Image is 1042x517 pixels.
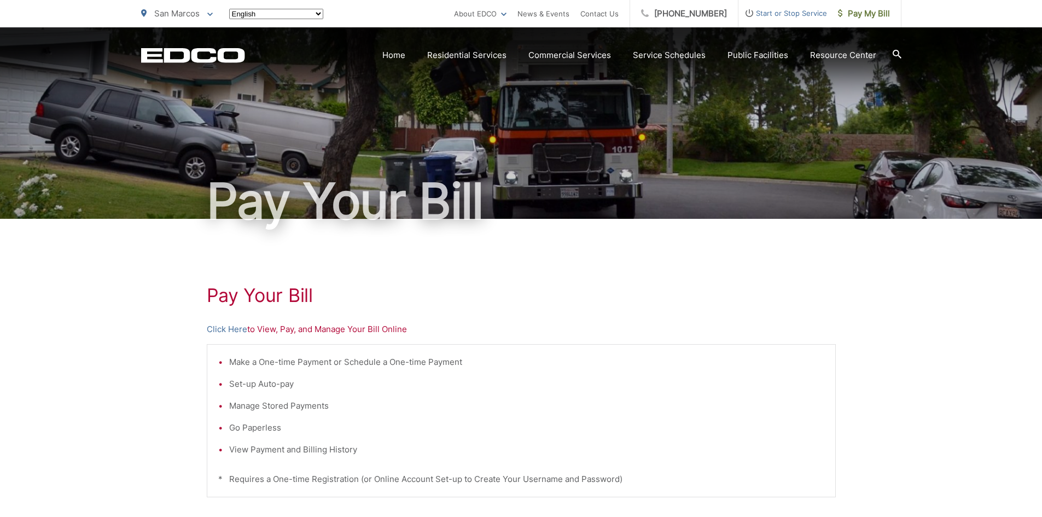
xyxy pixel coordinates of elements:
[207,284,836,306] h1: Pay Your Bill
[229,421,824,434] li: Go Paperless
[141,48,245,63] a: EDCD logo. Return to the homepage.
[580,7,619,20] a: Contact Us
[633,49,706,62] a: Service Schedules
[382,49,405,62] a: Home
[207,323,836,336] p: to View, Pay, and Manage Your Bill Online
[454,7,507,20] a: About EDCO
[810,49,876,62] a: Resource Center
[207,323,247,336] a: Click Here
[838,7,890,20] span: Pay My Bill
[517,7,569,20] a: News & Events
[218,473,824,486] p: * Requires a One-time Registration (or Online Account Set-up to Create Your Username and Password)
[154,8,200,19] span: San Marcos
[229,356,824,369] li: Make a One-time Payment or Schedule a One-time Payment
[141,174,901,229] h1: Pay Your Bill
[229,377,824,391] li: Set-up Auto-pay
[727,49,788,62] a: Public Facilities
[528,49,611,62] a: Commercial Services
[229,443,824,456] li: View Payment and Billing History
[427,49,507,62] a: Residential Services
[229,9,323,19] select: Select a language
[229,399,824,413] li: Manage Stored Payments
